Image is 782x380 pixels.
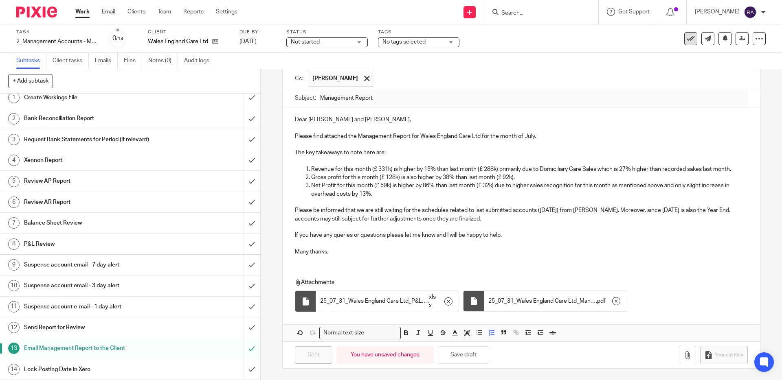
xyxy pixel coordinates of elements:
[148,37,208,46] p: Wales England Care Ltd
[367,329,396,337] input: Search for option
[8,113,20,124] div: 2
[311,181,747,198] p: Net Profit for this month (£ 59k) is higher by 86% than last month (£ 32k) due to higher sales re...
[24,259,165,271] h1: Suspense account email - 7 day alert
[321,329,366,337] span: Normal text size
[239,29,276,35] label: Due by
[24,133,165,146] h1: Request Bank Statements for Period (if relevant)
[127,8,145,16] a: Clients
[312,74,358,83] span: [PERSON_NAME]
[695,8,740,16] p: [PERSON_NAME]
[184,53,215,69] a: Audit logs
[8,364,20,375] div: 14
[158,8,171,16] a: Team
[8,197,20,208] div: 6
[382,39,426,45] span: No tags selected
[336,346,434,364] div: You have unsaved changes
[295,278,732,286] p: Attachments
[24,342,165,354] h1: Email Management Report to the Client
[744,6,757,19] img: svg%3E
[8,322,20,333] div: 12
[24,363,165,376] h1: Lock Posting Date in Xero
[8,134,20,145] div: 3
[295,231,747,239] p: If you have any queries or questions please let me know and I will be happy to help.
[286,29,368,35] label: Status
[124,53,142,69] a: Files
[295,74,304,83] label: Cc:
[75,8,90,16] a: Work
[700,346,747,364] button: Request files
[183,8,204,16] a: Reports
[295,94,316,102] label: Subject:
[597,297,606,305] span: pdf
[8,176,20,187] div: 5
[295,149,747,157] p: The key takeaways to note here are:
[16,53,46,69] a: Subtasks
[8,238,20,250] div: 8
[24,196,165,208] h1: Review AR Report
[24,217,165,229] h1: Balance Sheet Review
[53,53,89,69] a: Client tasks
[438,346,489,364] button: Save draft
[8,74,53,88] button: + Add subtask
[16,29,98,35] label: Task
[311,173,747,181] p: Gross profit for this month (£ 128k) is also higher by 38% than last month (£ 92k).
[378,29,459,35] label: Tags
[8,343,20,354] div: 13
[24,92,165,104] h1: Create Workings File
[95,53,118,69] a: Emails
[102,8,115,16] a: Email
[148,53,178,69] a: Notes (0)
[714,352,743,358] span: Request files
[24,321,165,334] h1: Send Report for Review
[112,34,123,43] div: 0
[295,116,747,124] p: Dear [PERSON_NAME] and [PERSON_NAME],
[8,301,20,312] div: 11
[488,297,596,305] span: 25_07_31_Wales England Care Ltd_Management Report
[8,259,20,271] div: 9
[501,10,574,17] input: Search
[24,112,165,124] h1: Bank Reconciliation Report
[148,29,229,35] label: Client
[311,165,747,173] p: Revenue for this month (£ 331k) is higher by 15% than last month (£ 288k) primarily due to Domici...
[295,206,747,223] p: Please be informed that we are still waiting for the schedules related to last submitted accounts...
[295,248,747,256] p: Many thanks.
[16,7,57,17] img: Pixie
[8,217,20,229] div: 7
[24,238,165,250] h1: P&L Review
[116,37,123,41] small: /14
[316,291,459,312] div: .
[24,175,165,187] h1: Review AP Report
[239,39,257,44] span: [DATE]
[16,37,98,46] div: 2_Management Accounts - Monthly - NEW - FWD
[320,297,428,305] span: 25_07_31_Wales England Care Ltd_P&L by Category
[295,346,332,364] input: Sent
[295,132,747,140] p: Please find attached the Management Report for Wales England Care Ltd for the month of July.
[8,92,20,103] div: 1
[484,291,627,311] div: .
[618,9,650,15] span: Get Support
[24,301,165,313] h1: Suspense account e-mail - 1 day alert
[24,154,165,166] h1: Xennon Report
[429,293,438,310] span: xlsx
[8,155,20,166] div: 4
[24,280,165,292] h1: Suspense account email - 3 day alert
[319,327,401,339] div: Search for option
[216,8,237,16] a: Settings
[291,39,320,45] span: Not started
[8,280,20,291] div: 10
